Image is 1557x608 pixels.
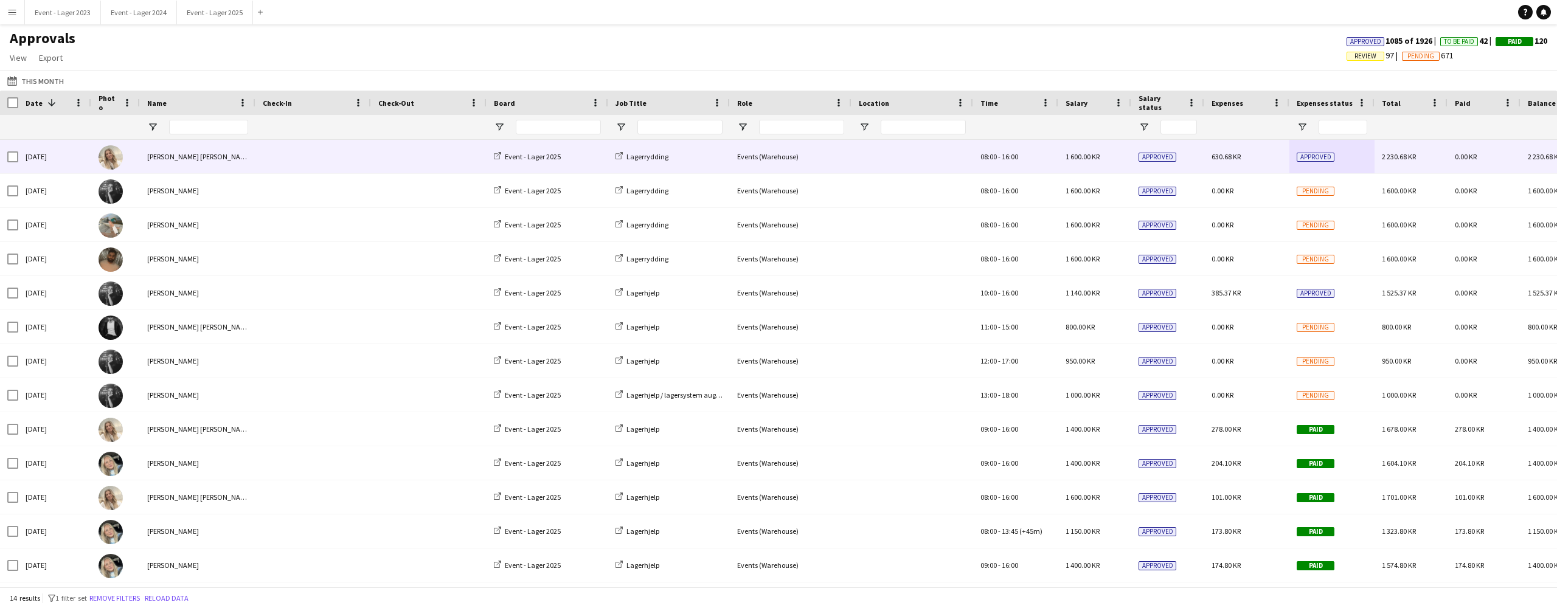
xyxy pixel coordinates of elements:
div: [PERSON_NAME] [140,378,255,412]
span: Review [1354,52,1376,60]
span: 800.00 KR [1382,322,1411,331]
button: Open Filter Menu [494,122,505,133]
a: Lagerhjelp [616,458,659,468]
span: Approved [1139,391,1176,400]
div: Events (Warehouse) [730,208,851,241]
span: Approved [1350,38,1381,46]
div: Events (Warehouse) [730,276,851,309]
div: [DATE] [18,174,91,207]
img: Oda Hansson [99,452,123,476]
span: 16:00 [1002,254,1018,263]
span: Event - Lager 2025 [505,390,561,399]
span: 0.00 KR [1212,322,1233,331]
span: Approved [1139,153,1176,162]
a: Lagerrydding [616,254,668,263]
span: 0.00 KR [1212,254,1233,263]
span: Board [494,98,515,108]
span: Paid [1297,561,1334,570]
a: Lagerrydding [616,152,668,161]
span: Lagerhjelp [626,356,659,365]
span: 1085 of 1926 [1347,35,1440,46]
span: Event - Lager 2025 [505,356,561,365]
span: 13:00 [980,390,997,399]
span: 11:00 [980,322,997,331]
button: Open Filter Menu [147,122,158,133]
span: 204.10 KR [1212,458,1241,468]
span: Lagerrydding [626,220,668,229]
input: Location Filter Input [881,120,966,134]
span: 16:00 [1002,458,1018,468]
span: Paid [1508,38,1522,46]
div: [DATE] [18,548,91,582]
div: Events (Warehouse) [730,480,851,514]
span: 1 000.00 KR [1066,390,1100,399]
span: Expenses status [1297,98,1353,108]
span: Event - Lager 2025 [505,220,561,229]
span: Salary status [1139,94,1182,112]
span: 278.00 KR [1455,424,1484,434]
input: Name Filter Input [169,120,248,134]
div: [PERSON_NAME] [PERSON_NAME] [140,140,255,173]
span: 18:00 [1002,390,1018,399]
a: Lagerhjelp [616,356,659,365]
span: Event - Lager 2025 [505,561,561,570]
div: Events (Warehouse) [730,378,851,412]
img: Vanessa Riise Naas [99,145,123,170]
span: 09:00 [980,458,997,468]
span: Pending [1297,391,1334,400]
span: 1 600.00 KR [1382,254,1416,263]
span: 101.00 KR [1212,492,1241,502]
span: 0.00 KR [1212,390,1233,399]
span: 16:00 [1002,186,1018,195]
span: 1 150.00 KR [1066,527,1100,536]
span: 13:45 [1002,527,1018,536]
img: Oda Hansson [99,520,123,544]
span: 204.10 KR [1455,458,1484,468]
a: Lagerhjelp [616,561,659,570]
span: View [10,52,27,63]
span: 10:00 [980,288,997,297]
div: [DATE] [18,208,91,241]
span: Pending [1407,52,1434,60]
span: Lagerrydding [626,186,668,195]
span: 16:00 [1002,220,1018,229]
span: Event - Lager 2025 [505,288,561,297]
span: Expenses [1212,98,1243,108]
span: Lagerhjelp [626,492,659,502]
span: Event - Lager 2025 [505,254,561,263]
span: Role [737,98,752,108]
span: 2 230.68 KR [1382,152,1416,161]
span: - [998,527,1000,536]
span: 0.00 KR [1455,220,1477,229]
a: Event - Lager 2025 [494,561,561,570]
span: Lagerhjelp [626,561,659,570]
img: Stein Victor Larsen [99,316,123,340]
span: - [998,561,1000,570]
a: Event - Lager 2025 [494,220,561,229]
button: Event - Lager 2025 [177,1,253,24]
input: Job Title Filter Input [637,120,723,134]
span: Total [1382,98,1401,108]
span: - [998,186,1000,195]
div: [PERSON_NAME] [140,344,255,378]
div: [PERSON_NAME] [140,446,255,480]
button: Remove filters [87,592,142,605]
span: 1 400.00 KR [1066,424,1100,434]
button: Open Filter Menu [859,122,870,133]
span: Pending [1297,323,1334,332]
span: Event - Lager 2025 [505,152,561,161]
div: Events (Warehouse) [730,412,851,446]
div: Events (Warehouse) [730,548,851,582]
div: [DATE] [18,344,91,378]
span: 1 400.00 KR [1066,458,1100,468]
span: - [998,288,1000,297]
img: Oda Hansson [99,554,123,578]
input: Expenses status Filter Input [1319,120,1367,134]
span: 385.37 KR [1212,288,1241,297]
button: Open Filter Menu [737,122,748,133]
span: 1 140.00 KR [1066,288,1100,297]
span: Event - Lager 2025 [505,322,561,331]
span: Approved [1139,289,1176,298]
span: Time [980,98,998,108]
span: 0.00 KR [1455,288,1477,297]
